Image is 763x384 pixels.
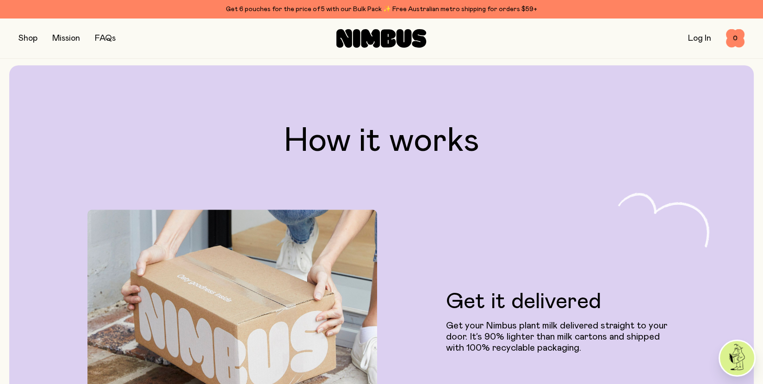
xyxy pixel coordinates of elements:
a: FAQs [95,34,116,43]
button: 0 [726,29,744,48]
a: Mission [52,34,80,43]
div: Get 6 pouches for the price of 5 with our Bulk Pack ✨ Free Australian metro shipping for orders $59+ [19,4,744,15]
img: agent [720,341,754,375]
h3: Get it delivered [446,291,676,313]
p: Get your Nimbus plant milk delivered straight to your door. It’s 90% lighter than milk cartons an... [446,320,676,353]
a: Log In [688,34,711,43]
h2: How it works [28,124,735,158]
